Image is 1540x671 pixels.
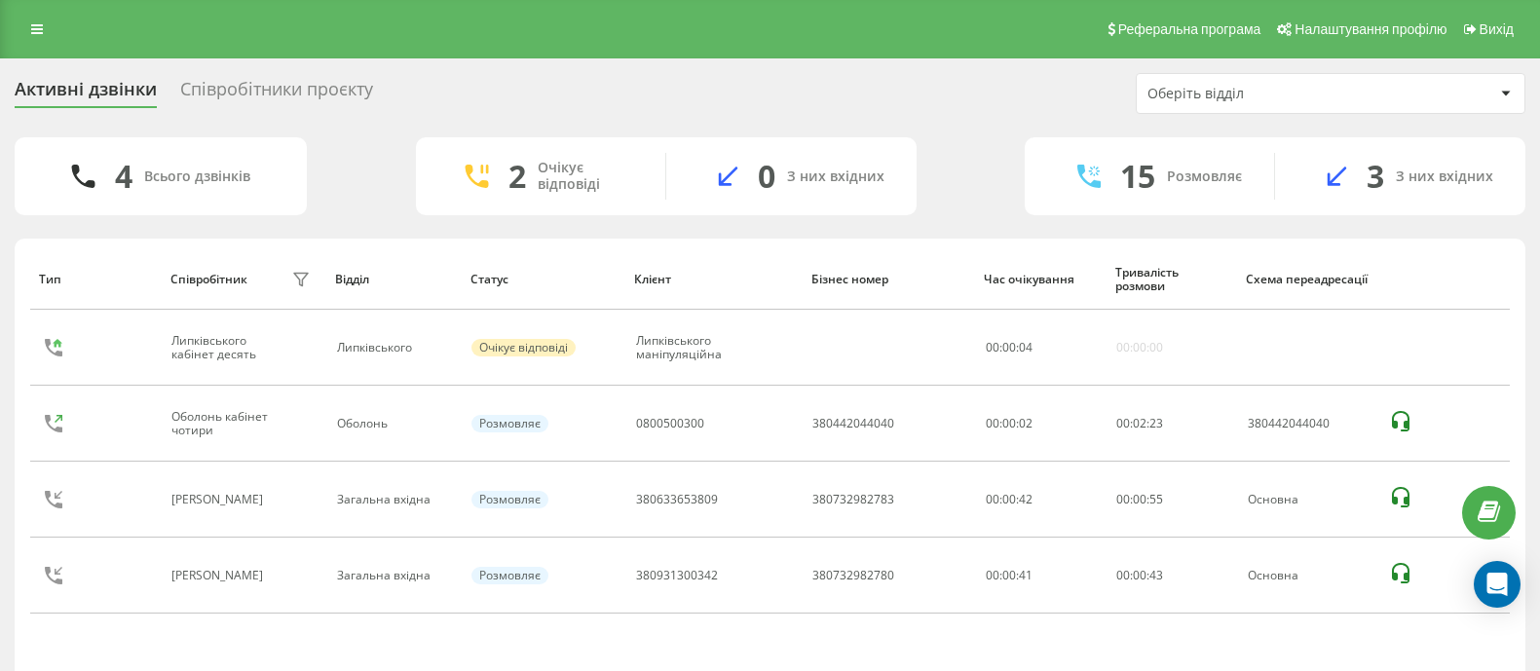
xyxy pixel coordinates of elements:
[787,168,884,185] div: З них вхідних
[986,417,1095,430] div: 00:00:02
[337,569,451,582] div: Загальна вхідна
[471,567,548,584] div: Розмовляє
[636,569,718,582] div: 380931300342
[1115,266,1228,294] div: Тривалість розмови
[144,168,250,185] div: Всього дзвінків
[1149,415,1163,431] span: 23
[1118,21,1261,37] span: Реферальна програма
[986,341,1033,354] div: : :
[812,417,894,430] div: 380442044040
[470,273,617,286] div: Статус
[1149,491,1163,507] span: 55
[1116,341,1163,354] div: 00:00:00
[115,158,132,195] div: 4
[1002,339,1016,355] span: 00
[984,273,1097,286] div: Час очікування
[1116,493,1163,506] div: : :
[1116,415,1130,431] span: 00
[636,493,718,506] div: 380633653809
[812,493,894,506] div: 380732982783
[811,273,966,286] div: Бізнес номер
[634,273,793,286] div: Клієнт
[1295,21,1446,37] span: Налаштування профілю
[471,415,548,432] div: Розмовляє
[1396,168,1493,185] div: З них вхідних
[1474,561,1521,608] div: Open Intercom Messenger
[1246,273,1370,286] div: Схема переадресації
[1147,86,1380,102] div: Оберіть відділ
[337,417,451,430] div: Оболонь
[1167,168,1242,185] div: Розмовляє
[1133,567,1146,583] span: 00
[1248,569,1369,582] div: Основна
[986,569,1095,582] div: 00:00:41
[171,569,268,582] div: [PERSON_NAME]
[1120,158,1155,195] div: 15
[1149,567,1163,583] span: 43
[636,417,704,430] div: 0800500300
[1480,21,1514,37] span: Вихід
[508,158,526,195] div: 2
[812,569,894,582] div: 380732982780
[180,79,373,109] div: Співробітники проєкту
[1116,567,1130,583] span: 00
[758,158,775,195] div: 0
[337,493,451,506] div: Загальна вхідна
[1248,493,1369,506] div: Основна
[986,493,1095,506] div: 00:00:42
[986,339,999,355] span: 00
[1019,339,1033,355] span: 04
[636,334,767,362] div: Липківського маніпуляційна
[337,341,451,354] div: Липківського
[15,79,157,109] div: Активні дзвінки
[335,273,452,286] div: Відділ
[1116,569,1163,582] div: : :
[1116,491,1130,507] span: 00
[1133,491,1146,507] span: 00
[171,493,268,506] div: [PERSON_NAME]
[471,491,548,508] div: Розмовляє
[1367,158,1384,195] div: 3
[1116,417,1163,430] div: : :
[39,273,152,286] div: Тип
[171,334,286,362] div: Липківського кабінет десять
[1133,415,1146,431] span: 02
[171,410,286,438] div: Оболонь кабінет чотири
[471,339,576,356] div: Очікує відповіді
[1248,417,1369,430] div: 380442044040
[538,160,636,193] div: Очікує відповіді
[170,273,247,286] div: Співробітник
